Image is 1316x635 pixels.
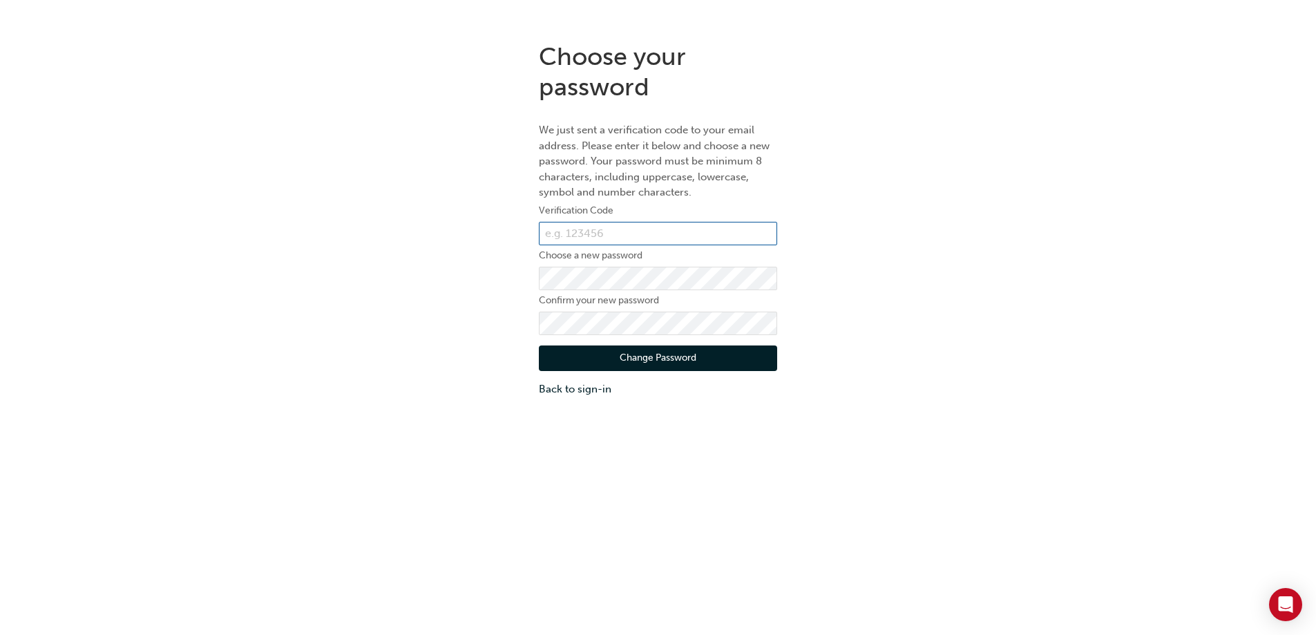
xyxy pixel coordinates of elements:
button: Change Password [539,345,777,372]
h1: Choose your password [539,41,777,102]
p: We just sent a verification code to your email address. Please enter it below and choose a new pa... [539,122,777,200]
a: Back to sign-in [539,381,777,397]
label: Choose a new password [539,247,777,264]
div: Open Intercom Messenger [1269,588,1302,621]
label: Confirm your new password [539,292,777,309]
input: e.g. 123456 [539,222,777,245]
label: Verification Code [539,202,777,219]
